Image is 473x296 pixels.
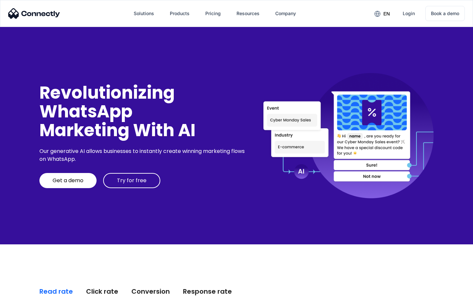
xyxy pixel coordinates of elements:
div: en [383,9,390,18]
div: Login [403,9,415,18]
a: Pricing [200,6,226,21]
div: Resources [236,9,259,18]
a: Book a demo [425,6,465,21]
div: Response rate [183,287,232,296]
div: Pricing [205,9,221,18]
div: Solutions [134,9,154,18]
div: Revolutionizing WhatsApp Marketing With AI [39,83,247,140]
div: Get a demo [53,177,83,184]
div: Try for free [117,177,146,184]
div: Our generative AI allows businesses to instantly create winning marketing flows on WhatsApp. [39,147,247,163]
div: Company [275,9,296,18]
img: Connectly Logo [8,8,60,19]
a: Try for free [103,173,160,188]
a: Get a demo [39,173,97,188]
div: Products [170,9,190,18]
div: Click rate [86,287,118,296]
div: Conversion [131,287,170,296]
div: Read rate [39,287,73,296]
a: Login [397,6,420,21]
